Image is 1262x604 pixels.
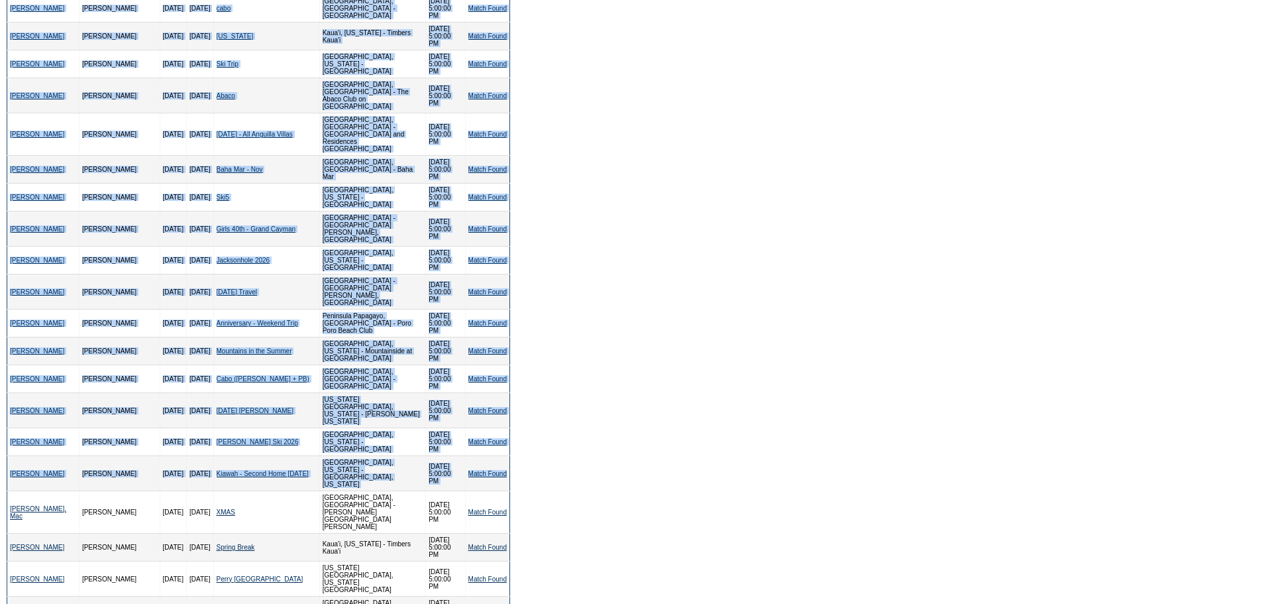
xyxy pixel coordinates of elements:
[160,337,186,365] td: [DATE]
[79,310,160,337] td: [PERSON_NAME]
[468,166,507,173] a: Match Found
[217,288,258,296] a: [DATE] Travel
[426,310,465,337] td: [DATE] 5:00:00 PM
[10,347,64,355] a: [PERSON_NAME]
[217,509,235,516] a: XMAS
[319,337,425,365] td: [GEOGRAPHIC_DATA], [US_STATE] - Mountainside at [GEOGRAPHIC_DATA]
[217,375,309,383] a: Cabo ([PERSON_NAME] + PB)
[468,225,507,233] a: Match Found
[160,78,186,113] td: [DATE]
[79,50,160,78] td: [PERSON_NAME]
[160,50,186,78] td: [DATE]
[468,407,507,414] a: Match Found
[217,470,309,477] a: Kiawah - Second Home [DATE]
[187,393,213,428] td: [DATE]
[468,375,507,383] a: Match Found
[217,320,298,327] a: Anniversary - Weekend Trip
[79,156,160,184] td: [PERSON_NAME]
[187,274,213,310] td: [DATE]
[319,50,425,78] td: [GEOGRAPHIC_DATA], [US_STATE] - [GEOGRAPHIC_DATA]
[10,5,64,12] a: [PERSON_NAME]
[468,288,507,296] a: Match Found
[217,5,231,12] a: cabo
[468,194,507,201] a: Match Found
[160,156,186,184] td: [DATE]
[319,211,425,247] td: [GEOGRAPHIC_DATA] - [GEOGRAPHIC_DATA][PERSON_NAME], [GEOGRAPHIC_DATA]
[217,544,255,551] a: Spring Break
[468,347,507,355] a: Match Found
[79,534,160,562] td: [PERSON_NAME]
[468,131,507,138] a: Match Found
[187,23,213,50] td: [DATE]
[187,113,213,156] td: [DATE]
[187,78,213,113] td: [DATE]
[160,491,186,534] td: [DATE]
[187,156,213,184] td: [DATE]
[160,562,186,597] td: [DATE]
[79,184,160,211] td: [PERSON_NAME]
[319,456,425,491] td: [GEOGRAPHIC_DATA], [US_STATE] - [GEOGRAPHIC_DATA], [US_STATE]
[426,393,465,428] td: [DATE] 5:00:00 PM
[319,491,425,534] td: [GEOGRAPHIC_DATA], [GEOGRAPHIC_DATA] - [PERSON_NAME][GEOGRAPHIC_DATA][PERSON_NAME]
[79,247,160,274] td: [PERSON_NAME]
[319,310,425,337] td: Peninsula Papagayo, [GEOGRAPHIC_DATA] - Poro Poro Beach Club
[160,23,186,50] td: [DATE]
[468,60,507,68] a: Match Found
[187,184,213,211] td: [DATE]
[426,428,465,456] td: [DATE] 5:00:00 PM
[426,247,465,274] td: [DATE] 5:00:00 PM
[426,491,465,534] td: [DATE] 5:00:00 PM
[468,320,507,327] a: Match Found
[79,113,160,156] td: [PERSON_NAME]
[319,78,425,113] td: [GEOGRAPHIC_DATA], [GEOGRAPHIC_DATA] - The Abaco Club on [GEOGRAPHIC_DATA]
[10,225,64,233] a: [PERSON_NAME]
[468,575,507,583] a: Match Found
[426,337,465,365] td: [DATE] 5:00:00 PM
[426,562,465,597] td: [DATE] 5:00:00 PM
[319,184,425,211] td: [GEOGRAPHIC_DATA], [US_STATE] - [GEOGRAPHIC_DATA]
[468,257,507,264] a: Match Found
[10,131,64,138] a: [PERSON_NAME]
[79,562,160,597] td: [PERSON_NAME]
[10,470,64,477] a: [PERSON_NAME]
[79,365,160,393] td: [PERSON_NAME]
[217,407,294,414] a: [DATE] [PERSON_NAME]
[319,393,425,428] td: [US_STATE][GEOGRAPHIC_DATA], [US_STATE] - [PERSON_NAME] [US_STATE]
[187,310,213,337] td: [DATE]
[426,23,465,50] td: [DATE] 5:00:00 PM
[468,470,507,477] a: Match Found
[79,274,160,310] td: [PERSON_NAME]
[319,23,425,50] td: Kaua'i, [US_STATE] - Timbers Kaua'i
[10,92,64,99] a: [PERSON_NAME]
[10,407,64,414] a: [PERSON_NAME]
[187,247,213,274] td: [DATE]
[79,393,160,428] td: [PERSON_NAME]
[319,534,425,562] td: Kaua'i, [US_STATE] - Timbers Kaua'i
[10,438,64,446] a: [PERSON_NAME]
[160,113,186,156] td: [DATE]
[10,288,64,296] a: [PERSON_NAME]
[187,365,213,393] td: [DATE]
[160,393,186,428] td: [DATE]
[160,274,186,310] td: [DATE]
[319,274,425,310] td: [GEOGRAPHIC_DATA] - [GEOGRAPHIC_DATA][PERSON_NAME], [GEOGRAPHIC_DATA]
[160,428,186,456] td: [DATE]
[426,156,465,184] td: [DATE] 5:00:00 PM
[217,575,303,583] a: Perry [GEOGRAPHIC_DATA]
[79,337,160,365] td: [PERSON_NAME]
[187,534,213,562] td: [DATE]
[160,211,186,247] td: [DATE]
[10,32,64,40] a: [PERSON_NAME]
[426,211,465,247] td: [DATE] 5:00:00 PM
[160,310,186,337] td: [DATE]
[468,5,507,12] a: Match Found
[468,32,507,40] a: Match Found
[160,456,186,491] td: [DATE]
[160,365,186,393] td: [DATE]
[187,456,213,491] td: [DATE]
[319,365,425,393] td: [GEOGRAPHIC_DATA], [GEOGRAPHIC_DATA] - [GEOGRAPHIC_DATA]
[319,156,425,184] td: [GEOGRAPHIC_DATA], [GEOGRAPHIC_DATA] - Baha Mar
[426,113,465,156] td: [DATE] 5:00:00 PM
[79,23,160,50] td: [PERSON_NAME]
[426,274,465,310] td: [DATE] 5:00:00 PM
